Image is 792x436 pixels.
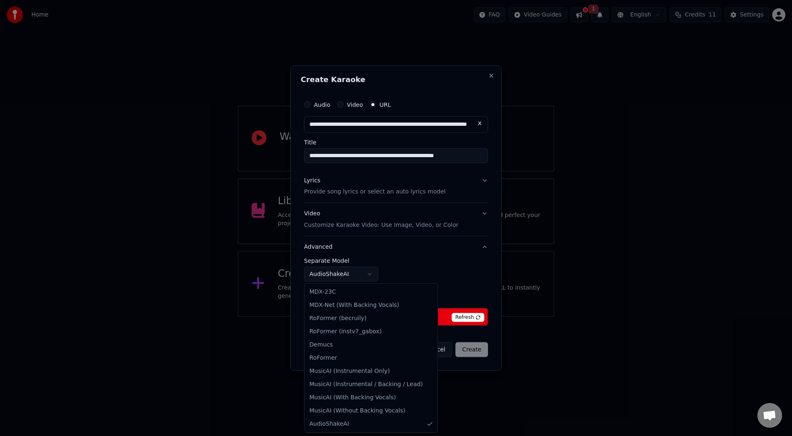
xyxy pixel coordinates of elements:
[309,341,333,349] span: Demucs
[309,328,382,336] span: RoFormer (instv7_gabox)
[309,354,337,362] span: RoFormer
[309,301,399,309] span: MDX-Net (With Backing Vocals)
[309,394,396,402] span: MusicAI (With Backing Vocals)
[309,420,349,428] span: AudioShakeAI
[309,314,367,323] span: RoFormer (becruily)
[309,288,336,296] span: MDX-23C
[309,367,390,375] span: MusicAI (Instrumental Only)
[309,380,423,389] span: MusicAI (Instrumental / Backing / Lead)
[309,407,405,415] span: MusicAI (Without Backing Vocals)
